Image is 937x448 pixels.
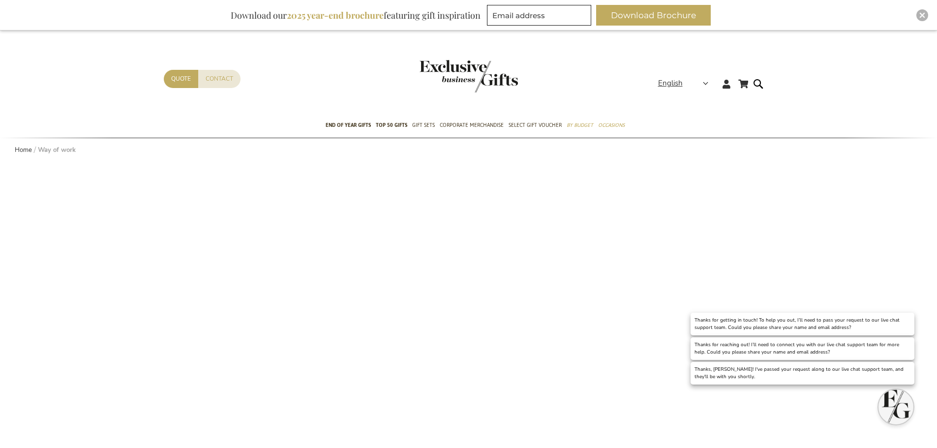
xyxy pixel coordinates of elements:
div: Close [916,9,928,21]
img: Exclusive Business gifts logo [420,60,518,92]
span: End of year gifts [326,120,371,130]
div: Download our featuring gift inspiration [226,5,485,26]
span: Corporate Merchandise [440,120,504,130]
span: English [658,78,683,89]
strong: Way of work [38,146,76,154]
button: Download Brochure [596,5,711,26]
span: TOP 50 Gifts [376,120,407,130]
span: Select Gift Voucher [509,120,562,130]
span: Gift Sets [412,120,435,130]
input: Email address [487,5,591,26]
a: store logo [420,60,469,92]
form: marketing offers and promotions [487,5,594,29]
div: English [658,78,715,89]
b: 2025 year-end brochure [287,9,384,21]
img: Close [919,12,925,18]
a: Contact [198,70,241,88]
span: Occasions [598,120,625,130]
span: By Budget [567,120,593,130]
a: Quote [164,70,198,88]
a: Home [15,146,32,154]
